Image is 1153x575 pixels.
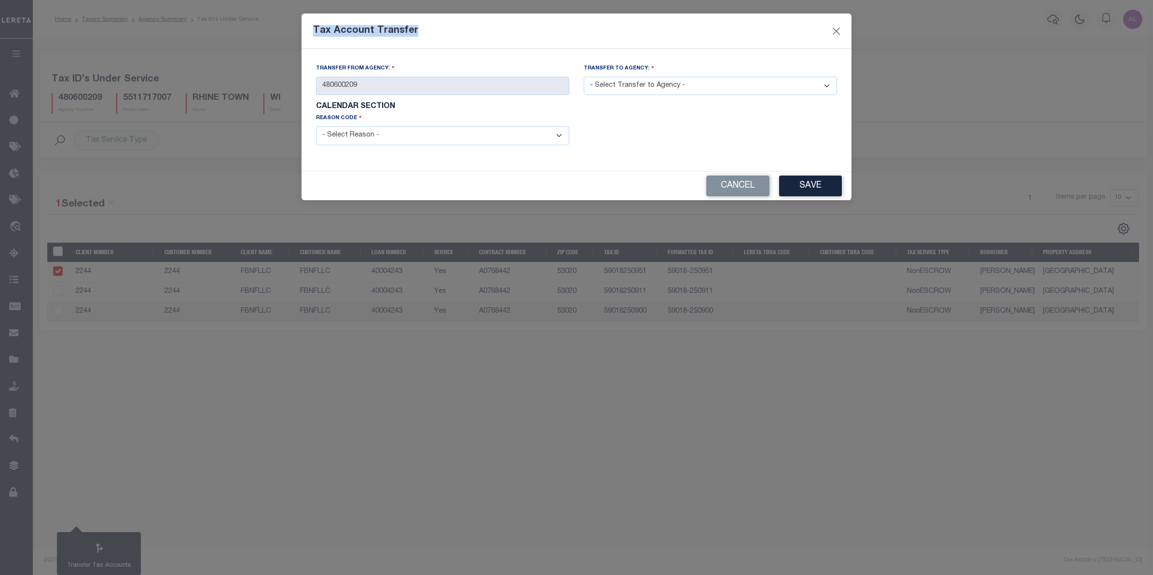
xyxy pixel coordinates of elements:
label: Transfer from Agency: [316,64,395,73]
h6: Calendar Section [316,103,837,111]
button: Save [779,176,842,196]
button: Cancel [706,176,769,196]
label: Reason Code [316,113,362,123]
label: Transfer to Agency: [584,64,654,73]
